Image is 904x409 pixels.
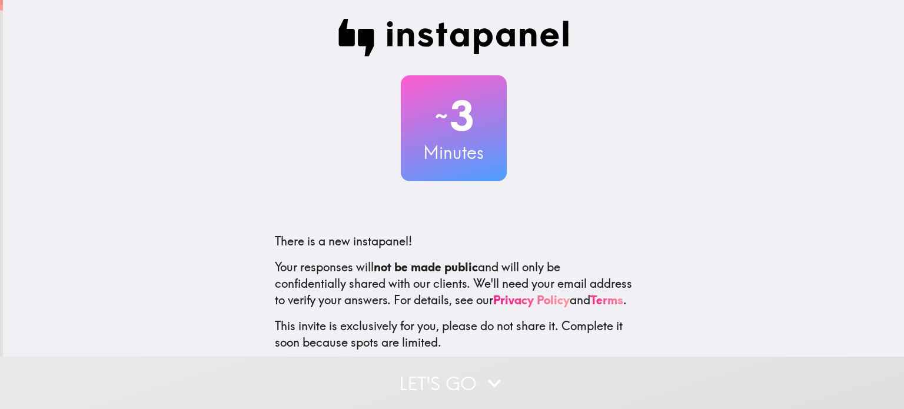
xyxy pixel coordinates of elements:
img: Instapanel [338,19,569,56]
b: not be made public [374,260,478,274]
p: This invite is exclusively for you, please do not share it. Complete it soon because spots are li... [275,318,633,351]
span: There is a new instapanel! [275,234,412,248]
span: ~ [433,98,450,134]
a: Terms [590,292,623,307]
h2: 3 [401,92,507,140]
p: Your responses will and will only be confidentially shared with our clients. We'll need your emai... [275,259,633,308]
h3: Minutes [401,140,507,165]
a: Privacy Policy [493,292,570,307]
